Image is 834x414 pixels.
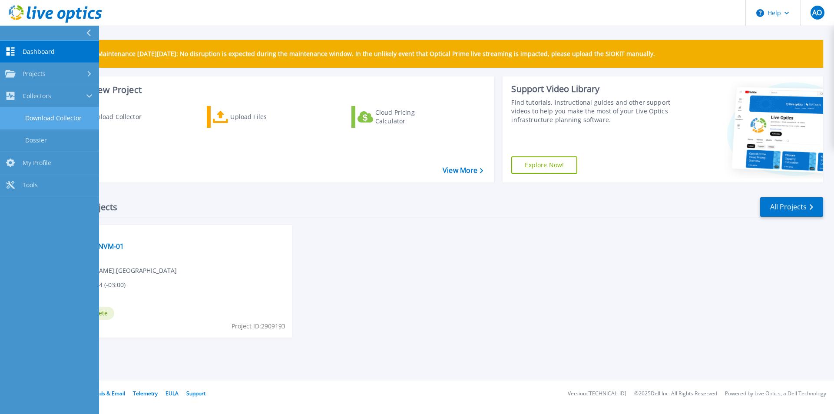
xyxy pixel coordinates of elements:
span: Tools [23,181,38,189]
span: Dashboard [23,48,55,56]
span: Project ID: 2909193 [232,321,285,331]
span: [PERSON_NAME] , [GEOGRAPHIC_DATA] [66,266,177,275]
div: Support Video Library [511,83,675,95]
li: Powered by Live Optics, a Dell Technology [725,391,826,397]
p: Scheduled Maintenance [DATE][DATE]: No disruption is expected during the maintenance window. In t... [65,50,655,57]
span: Projects [23,70,46,78]
span: AO [812,9,822,16]
a: Telemetry [133,390,158,397]
a: Ads & Email [96,390,125,397]
span: My Profile [23,159,51,167]
div: Cloud Pricing Calculator [375,108,445,126]
span: Collectors [23,92,51,100]
div: Upload Files [230,108,300,126]
a: All Projects [760,197,823,217]
span: Optical Prime [66,230,287,240]
a: Cloud Pricing Calculator [351,106,448,128]
a: Explore Now! [511,156,577,174]
div: Download Collector [84,108,153,126]
li: Version: [TECHNICAL_ID] [568,391,626,397]
a: View More [443,166,483,175]
a: EULA [165,390,179,397]
a: Upload Files [207,106,304,128]
h3: Start a New Project [62,85,483,95]
div: Find tutorials, instructional guides and other support videos to help you make the most of your L... [511,98,675,124]
a: Support [186,390,205,397]
li: © 2025 Dell Inc. All Rights Reserved [634,391,717,397]
a: Download Collector [62,106,159,128]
